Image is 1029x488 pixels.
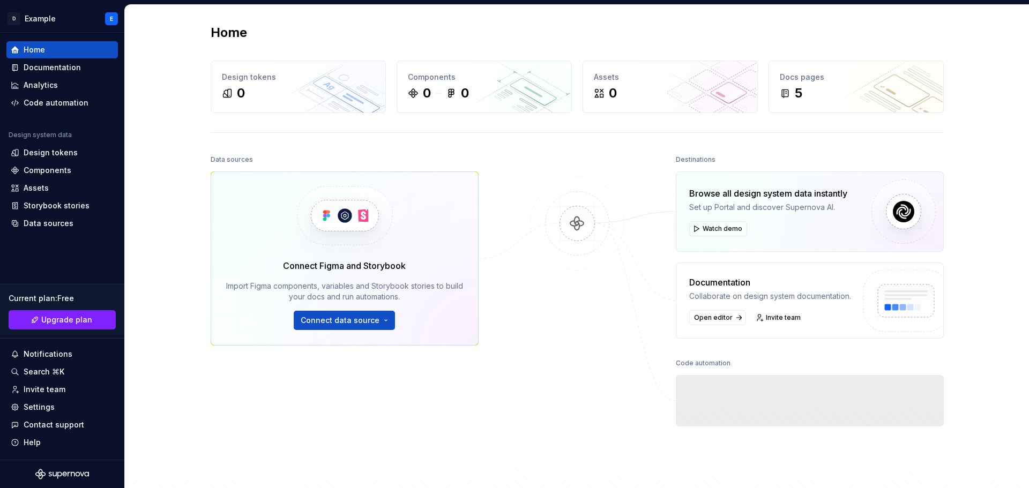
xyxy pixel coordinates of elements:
[24,147,78,158] div: Design tokens
[6,94,118,111] a: Code automation
[423,85,431,102] div: 0
[6,144,118,161] a: Design tokens
[609,85,617,102] div: 0
[594,72,747,82] div: Assets
[24,218,73,229] div: Data sources
[9,310,116,329] a: Upgrade plan
[222,72,375,82] div: Design tokens
[694,313,733,322] span: Open editor
[24,384,65,395] div: Invite team
[6,162,118,179] a: Components
[6,434,118,451] button: Help
[41,314,92,325] span: Upgrade plan
[461,85,469,102] div: 0
[226,281,463,302] div: Import Figma components, variables and Storybook stories to build your docs and run automations.
[703,224,742,233] span: Watch demo
[795,85,802,102] div: 5
[676,152,715,167] div: Destinations
[689,202,847,213] div: Set up Portal and discover Supernova AI.
[752,310,806,325] a: Invite team
[397,61,572,113] a: Components00
[283,259,406,272] div: Connect Figma and Storybook
[6,363,118,380] button: Search ⌘K
[211,152,253,167] div: Data sources
[769,61,944,113] a: Docs pages5
[689,187,847,200] div: Browse all design system data instantly
[676,356,730,371] div: Code automation
[24,80,58,91] div: Analytics
[211,61,386,113] a: Design tokens0
[35,469,89,479] svg: Supernova Logo
[24,97,88,108] div: Code automation
[6,381,118,398] a: Invite team
[24,200,90,211] div: Storybook stories
[301,315,379,326] span: Connect data source
[9,131,72,139] div: Design system data
[583,61,758,113] a: Assets0
[6,179,118,197] a: Assets
[24,44,45,55] div: Home
[211,24,247,41] h2: Home
[6,346,118,363] button: Notifications
[6,59,118,76] a: Documentation
[9,293,116,304] div: Current plan : Free
[6,197,118,214] a: Storybook stories
[2,7,122,30] button: DExampleE
[24,419,84,430] div: Contact support
[24,437,41,448] div: Help
[24,366,64,377] div: Search ⌘K
[24,349,72,359] div: Notifications
[689,276,851,289] div: Documentation
[766,313,801,322] span: Invite team
[24,165,71,176] div: Components
[237,85,245,102] div: 0
[8,12,20,25] div: D
[24,62,81,73] div: Documentation
[6,215,118,232] a: Data sources
[24,402,55,412] div: Settings
[24,183,49,193] div: Assets
[6,77,118,94] a: Analytics
[6,399,118,416] a: Settings
[25,13,56,24] div: Example
[689,221,747,236] button: Watch demo
[6,416,118,433] button: Contact support
[689,310,746,325] a: Open editor
[689,291,851,302] div: Collaborate on design system documentation.
[110,14,113,23] div: E
[294,311,395,330] button: Connect data source
[6,41,118,58] a: Home
[408,72,561,82] div: Components
[780,72,933,82] div: Docs pages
